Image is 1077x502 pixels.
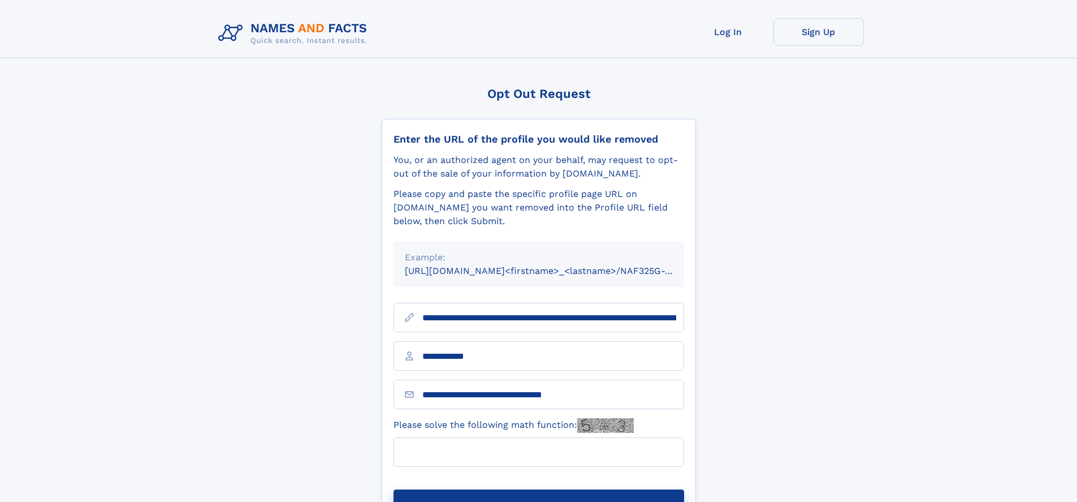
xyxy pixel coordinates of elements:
[393,418,634,433] label: Please solve the following math function:
[382,87,696,101] div: Opt Out Request
[683,18,773,46] a: Log In
[393,133,684,145] div: Enter the URL of the profile you would like removed
[393,187,684,228] div: Please copy and paste the specific profile page URL on [DOMAIN_NAME] you want removed into the Pr...
[405,265,706,276] small: [URL][DOMAIN_NAME]<firstname>_<lastname>/NAF325G-xxxxxxxx
[405,251,673,264] div: Example:
[214,18,377,49] img: Logo Names and Facts
[773,18,864,46] a: Sign Up
[393,153,684,181] div: You, or an authorized agent on your behalf, may request to opt-out of the sale of your informatio...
